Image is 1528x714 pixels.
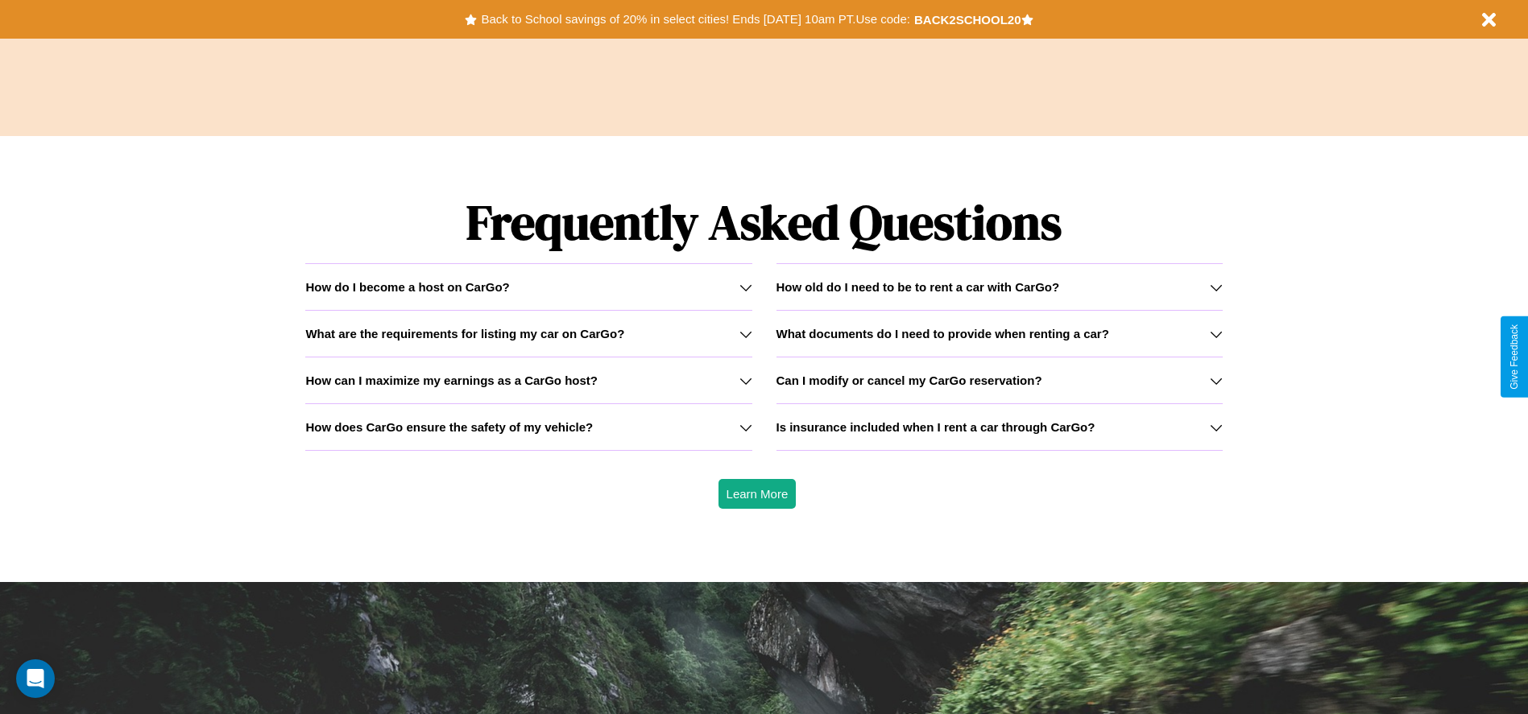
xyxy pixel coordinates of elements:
[305,181,1222,263] h1: Frequently Asked Questions
[776,327,1109,340] h3: What documents do I need to provide when renting a car?
[914,13,1021,27] b: BACK2SCHOOL20
[305,420,593,434] h3: How does CarGo ensure the safety of my vehicle?
[776,420,1095,434] h3: Is insurance included when I rent a car through CarGo?
[776,374,1042,387] h3: Can I modify or cancel my CarGo reservation?
[1509,324,1520,390] div: Give Feedback
[305,280,509,294] h3: How do I become a host on CarGo?
[776,280,1060,294] h3: How old do I need to be to rent a car with CarGo?
[477,8,913,31] button: Back to School savings of 20% in select cities! Ends [DATE] 10am PT.Use code:
[305,327,624,340] h3: What are the requirements for listing my car on CarGo?
[305,374,598,387] h3: How can I maximize my earnings as a CarGo host?
[16,659,55,698] div: Open Intercom Messenger
[718,479,797,509] button: Learn More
